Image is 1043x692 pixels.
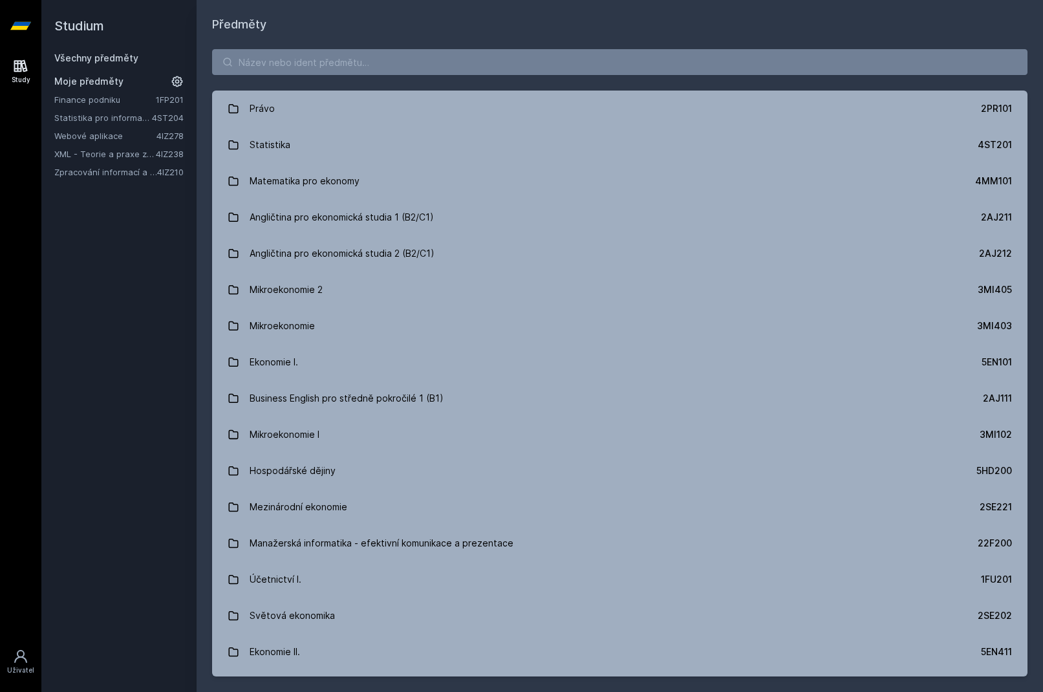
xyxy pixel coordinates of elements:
[12,75,30,85] div: Study
[156,149,184,159] a: 4IZ238
[212,344,1027,380] a: Ekonomie I. 5EN101
[981,102,1012,115] div: 2PR101
[212,598,1027,634] a: Světová ekonomika 2SE202
[212,416,1027,453] a: Mikroekonomie I 3MI102
[3,52,39,91] a: Study
[54,52,138,63] a: Všechny předměty
[250,204,434,230] div: Angličtina pro ekonomická studia 1 (B2/C1)
[979,247,1012,260] div: 2AJ212
[250,422,319,448] div: Mikroekonomie I
[3,642,39,682] a: Uživatel
[212,127,1027,163] a: Statistika 4ST201
[250,603,335,629] div: Světová ekonomika
[212,634,1027,670] a: Ekonomie II. 5EN411
[250,132,290,158] div: Statistika
[983,392,1012,405] div: 2AJ111
[54,93,156,106] a: Finance podniku
[978,138,1012,151] div: 4ST201
[981,573,1012,586] div: 1FU201
[975,175,1012,188] div: 4MM101
[250,241,435,266] div: Angličtina pro ekonomická studia 2 (B2/C1)
[212,453,1027,489] a: Hospodářské dějiny 5HD200
[250,168,360,194] div: Matematika pro ekonomy
[250,494,347,520] div: Mezinárodní ekonomie
[250,530,513,556] div: Manažerská informatika - efektivní komunikace a prezentace
[54,166,157,178] a: Zpracování informací a znalostí
[212,49,1027,75] input: Název nebo ident předmětu…
[978,283,1012,296] div: 3MI405
[212,199,1027,235] a: Angličtina pro ekonomická studia 1 (B2/C1) 2AJ211
[212,308,1027,344] a: Mikroekonomie 3MI403
[152,113,184,123] a: 4ST204
[156,94,184,105] a: 1FP201
[54,129,156,142] a: Webové aplikace
[976,464,1012,477] div: 5HD200
[212,380,1027,416] a: Business English pro středně pokročilé 1 (B1) 2AJ111
[250,349,298,375] div: Ekonomie I.
[980,501,1012,514] div: 2SE221
[54,147,156,160] a: XML - Teorie a praxe značkovacích jazyků
[212,525,1027,561] a: Manažerská informatika - efektivní komunikace a prezentace 22F200
[250,385,444,411] div: Business English pro středně pokročilé 1 (B1)
[250,567,301,592] div: Účetnictví I.
[212,489,1027,525] a: Mezinárodní ekonomie 2SE221
[156,131,184,141] a: 4IZ278
[212,272,1027,308] a: Mikroekonomie 2 3MI405
[212,561,1027,598] a: Účetnictví I. 1FU201
[54,75,124,88] span: Moje předměty
[981,211,1012,224] div: 2AJ211
[54,111,152,124] a: Statistika pro informatiky
[250,277,323,303] div: Mikroekonomie 2
[212,163,1027,199] a: Matematika pro ekonomy 4MM101
[7,665,34,675] div: Uživatel
[250,96,275,122] div: Právo
[212,235,1027,272] a: Angličtina pro ekonomická studia 2 (B2/C1) 2AJ212
[250,313,315,339] div: Mikroekonomie
[980,428,1012,441] div: 3MI102
[982,356,1012,369] div: 5EN101
[250,639,300,665] div: Ekonomie II.
[978,609,1012,622] div: 2SE202
[157,167,184,177] a: 4IZ210
[981,645,1012,658] div: 5EN411
[212,16,1027,34] h1: Předměty
[977,319,1012,332] div: 3MI403
[978,537,1012,550] div: 22F200
[212,91,1027,127] a: Právo 2PR101
[250,458,336,484] div: Hospodářské dějiny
